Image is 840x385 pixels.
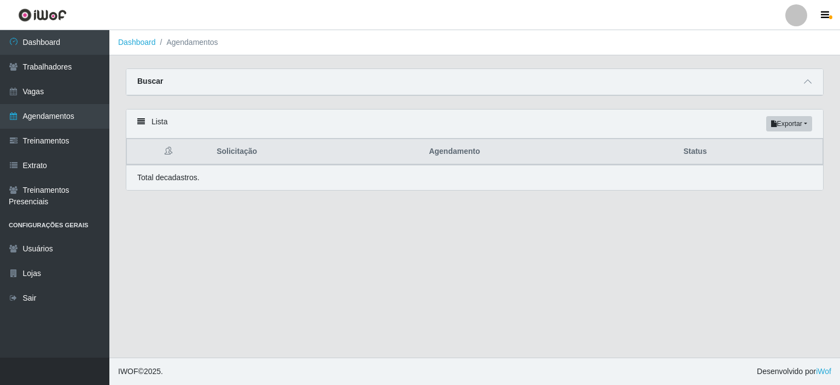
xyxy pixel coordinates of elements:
[156,37,218,48] li: Agendamentos
[816,367,831,376] a: iWof
[126,110,823,139] div: Lista
[118,38,156,47] a: Dashboard
[757,366,831,377] span: Desenvolvido por
[109,30,840,55] nav: breadcrumb
[137,77,163,85] strong: Buscar
[677,139,823,165] th: Status
[137,172,200,183] p: Total de cadastros.
[422,139,676,165] th: Agendamento
[118,367,138,376] span: IWOF
[766,116,812,131] button: Exportar
[18,8,67,22] img: CoreUI Logo
[210,139,422,165] th: Solicitação
[118,366,163,377] span: © 2025 .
